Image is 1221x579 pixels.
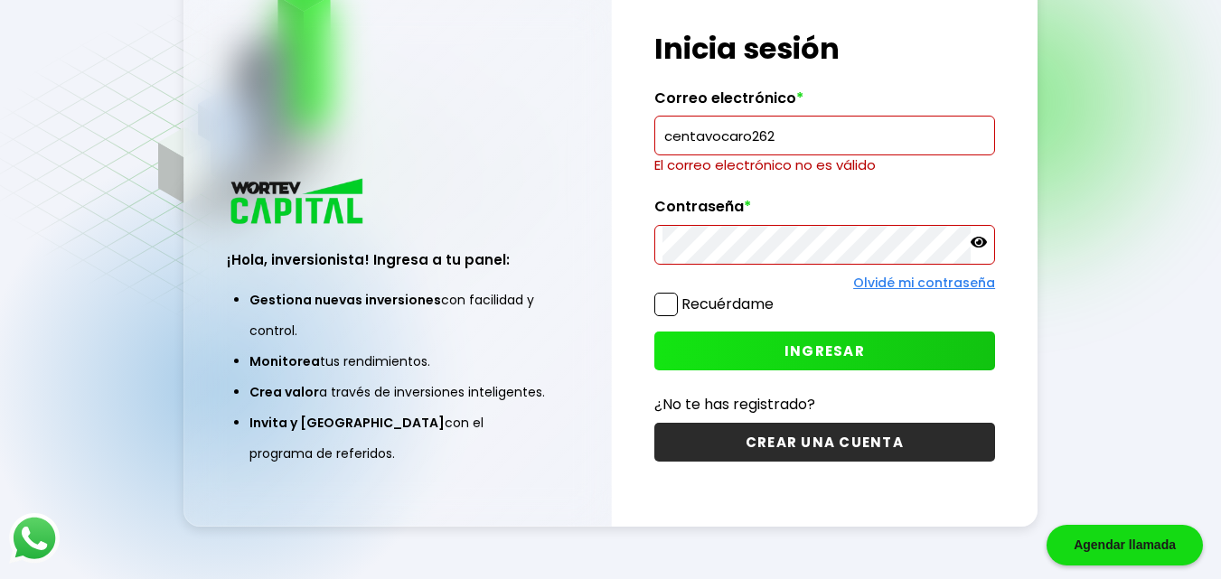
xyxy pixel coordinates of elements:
[654,332,995,370] button: INGRESAR
[654,423,995,462] button: CREAR UNA CUENTA
[853,274,995,292] a: Olvidé mi contraseña
[654,89,995,117] label: Correo electrónico
[249,377,546,407] li: a través de inversiones inteligentes.
[654,393,995,462] a: ¿No te has registrado?CREAR UNA CUENTA
[249,352,320,370] span: Monitorea
[654,27,995,70] h1: Inicia sesión
[9,513,60,564] img: logos_whatsapp-icon.242b2217.svg
[681,294,774,314] label: Recuérdame
[249,383,319,401] span: Crea valor
[654,155,995,175] p: El correo electrónico no es válido
[662,117,987,154] input: hola@wortev.capital
[249,407,546,469] li: con el programa de referidos.
[249,346,546,377] li: tus rendimientos.
[1047,525,1203,565] div: Agendar llamada
[227,176,370,229] img: logo_wortev_capital
[654,198,995,225] label: Contraseña
[784,341,865,360] span: INGRESAR
[249,291,441,309] span: Gestiona nuevas inversiones
[249,285,546,346] li: con facilidad y control.
[654,393,995,416] p: ¿No te has registrado?
[249,414,445,432] span: Invita y [GEOGRAPHIC_DATA]
[227,249,568,270] h3: ¡Hola, inversionista! Ingresa a tu panel:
